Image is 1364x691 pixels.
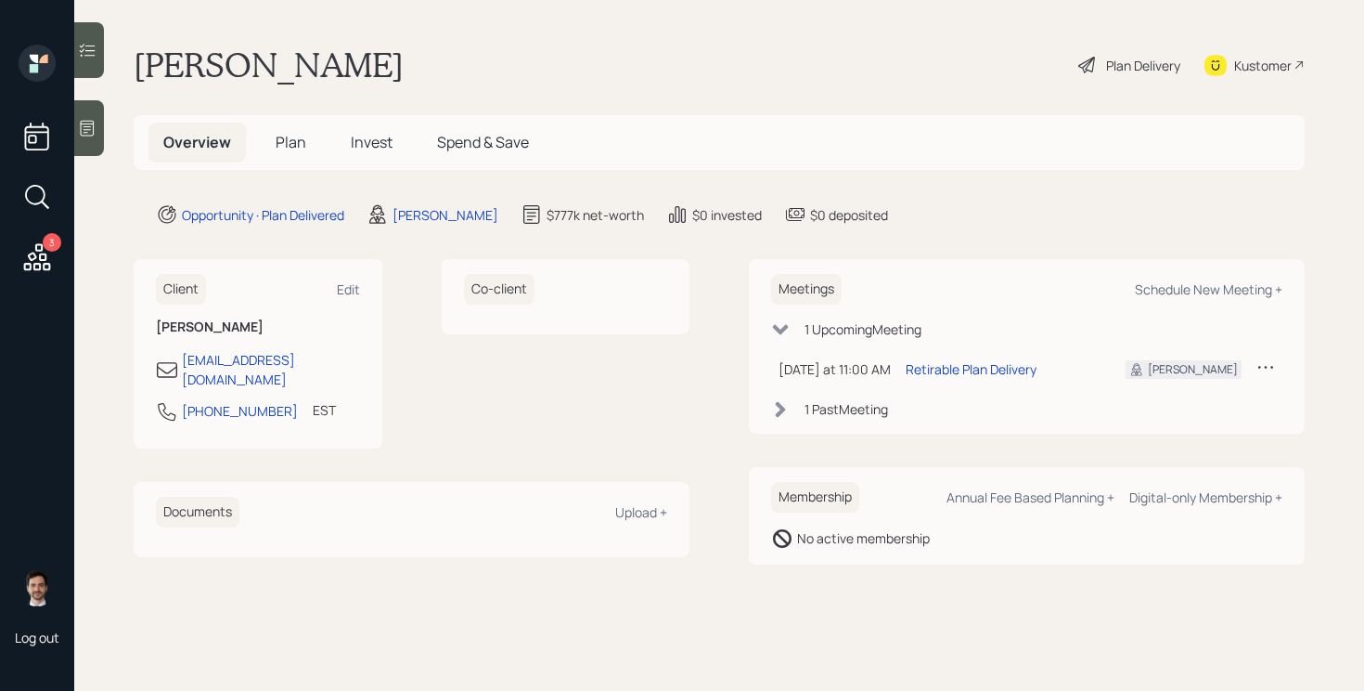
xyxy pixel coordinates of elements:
[771,274,842,305] h6: Meetings
[1135,280,1282,298] div: Schedule New Meeting +
[1234,56,1292,75] div: Kustomer
[437,132,529,152] span: Spend & Save
[182,205,344,225] div: Opportunity · Plan Delivered
[1106,56,1180,75] div: Plan Delivery
[313,400,336,420] div: EST
[15,629,59,646] div: Log out
[464,274,534,305] h6: Co-client
[1148,361,1238,378] div: [PERSON_NAME]
[182,401,298,421] div: [PHONE_NUMBER]
[547,205,644,225] div: $777k net-worth
[156,319,360,335] h6: [PERSON_NAME]
[615,503,667,521] div: Upload +
[1129,489,1282,506] div: Digital-only Membership +
[163,132,231,152] span: Overview
[946,489,1114,506] div: Annual Fee Based Planning +
[392,205,498,225] div: [PERSON_NAME]
[19,569,56,606] img: jonah-coleman-headshot.png
[804,399,888,419] div: 1 Past Meeting
[797,528,930,548] div: No active membership
[156,274,206,305] h6: Client
[779,359,891,379] div: [DATE] at 11:00 AM
[182,350,360,389] div: [EMAIL_ADDRESS][DOMAIN_NAME]
[692,205,762,225] div: $0 invested
[156,497,239,528] h6: Documents
[351,132,392,152] span: Invest
[906,359,1036,379] div: Retirable Plan Delivery
[276,132,306,152] span: Plan
[810,205,888,225] div: $0 deposited
[134,45,404,85] h1: [PERSON_NAME]
[804,319,921,339] div: 1 Upcoming Meeting
[771,482,859,513] h6: Membership
[337,280,360,298] div: Edit
[43,233,61,252] div: 3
